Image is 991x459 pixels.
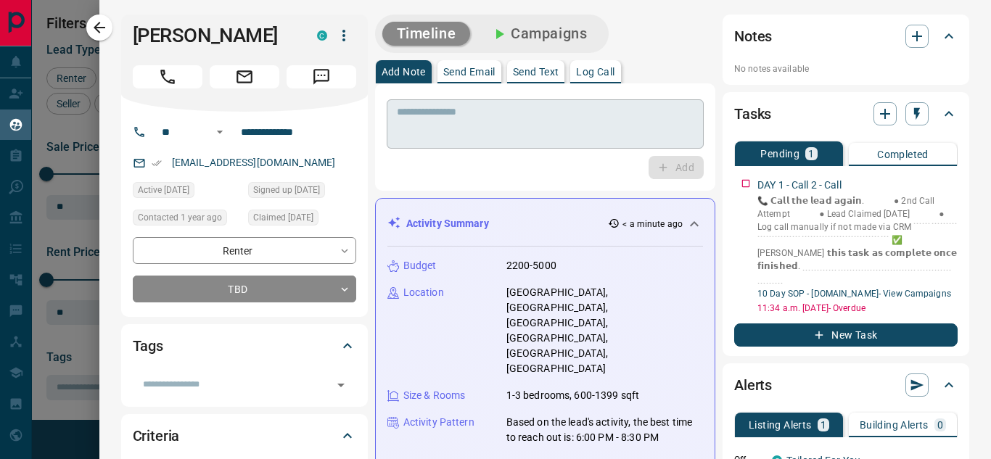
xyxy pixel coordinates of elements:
h2: Tags [133,334,163,357]
span: Claimed [DATE] [253,210,313,225]
p: Based on the lead's activity, the best time to reach out is: 6:00 PM - 8:30 PM [506,415,703,445]
p: Location [403,285,444,300]
p: 11:34 a.m. [DATE] - Overdue [757,302,958,315]
p: Completed [877,149,929,160]
div: Criteria [133,418,356,453]
div: Tue Mar 12 2024 [248,182,356,202]
div: TBD [133,276,356,302]
div: Notes [734,19,958,54]
p: DAY 1 - Call 2 - Call [757,178,842,193]
button: Campaigns [476,22,601,46]
p: Budget [403,258,437,273]
button: Timeline [382,22,471,46]
a: [EMAIL_ADDRESS][DOMAIN_NAME] [172,157,336,168]
p: Send Email [443,67,495,77]
span: Message [287,65,356,88]
p: Activity Summary [406,216,489,231]
span: Call [133,65,202,88]
h2: Alerts [734,373,772,397]
div: Tue Mar 19 2024 [248,210,356,230]
p: 0 [937,420,943,430]
h2: Tasks [734,102,771,125]
p: 📞 𝗖𝗮𝗹𝗹 𝘁𝗵𝗲 𝗹𝗲𝗮𝗱 𝗮𝗴𝗮𝗶𝗻. ‎ ‎ ‎ ‎‎ ‎ ‎ ‎‎ ‎ ‎ ‎‎ ‎ ‎ ‎● 2nd Call Attempt ‎ ‎ ‎ ‎‎ ‎ ‎ ‎‎ ‎ ‎ ‎‎ ‎ ‎ ... [757,194,958,286]
p: 1 [808,149,814,159]
p: < a minute ago [622,218,683,231]
span: Email [210,65,279,88]
div: Tue Mar 19 2024 [133,210,241,230]
p: Add Note [382,67,426,77]
p: 1 [821,420,826,430]
p: Building Alerts [860,420,929,430]
p: Listing Alerts [749,420,812,430]
h2: Notes [734,25,772,48]
p: Size & Rooms [403,388,466,403]
p: Send Text [513,67,559,77]
h2: Criteria [133,424,180,447]
svg: Email Verified [152,158,162,168]
div: condos.ca [317,30,327,41]
h1: [PERSON_NAME] [133,24,295,47]
p: 2200-5000 [506,258,556,273]
p: 1-3 bedrooms, 600-1399 sqft [506,388,640,403]
button: New Task [734,323,958,347]
p: Pending [760,149,799,159]
button: Open [211,123,229,141]
div: Activity Summary< a minute ago [387,210,703,237]
a: 10 Day SOP - [DOMAIN_NAME]- View Campaigns [757,289,951,299]
div: Renter [133,237,356,264]
span: Signed up [DATE] [253,183,320,197]
div: Tags [133,328,356,363]
button: Open [331,375,351,395]
p: Log Call [576,67,614,77]
p: No notes available [734,62,958,75]
span: Active [DATE] [138,183,189,197]
span: Contacted 1 year ago [138,210,222,225]
div: Alerts [734,368,958,402]
div: Tasks [734,96,958,131]
div: Fri May 16 2025 [133,182,241,202]
p: Activity Pattern [403,415,474,430]
p: [GEOGRAPHIC_DATA], [GEOGRAPHIC_DATA], [GEOGRAPHIC_DATA], [GEOGRAPHIC_DATA], [GEOGRAPHIC_DATA], [G... [506,285,703,376]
